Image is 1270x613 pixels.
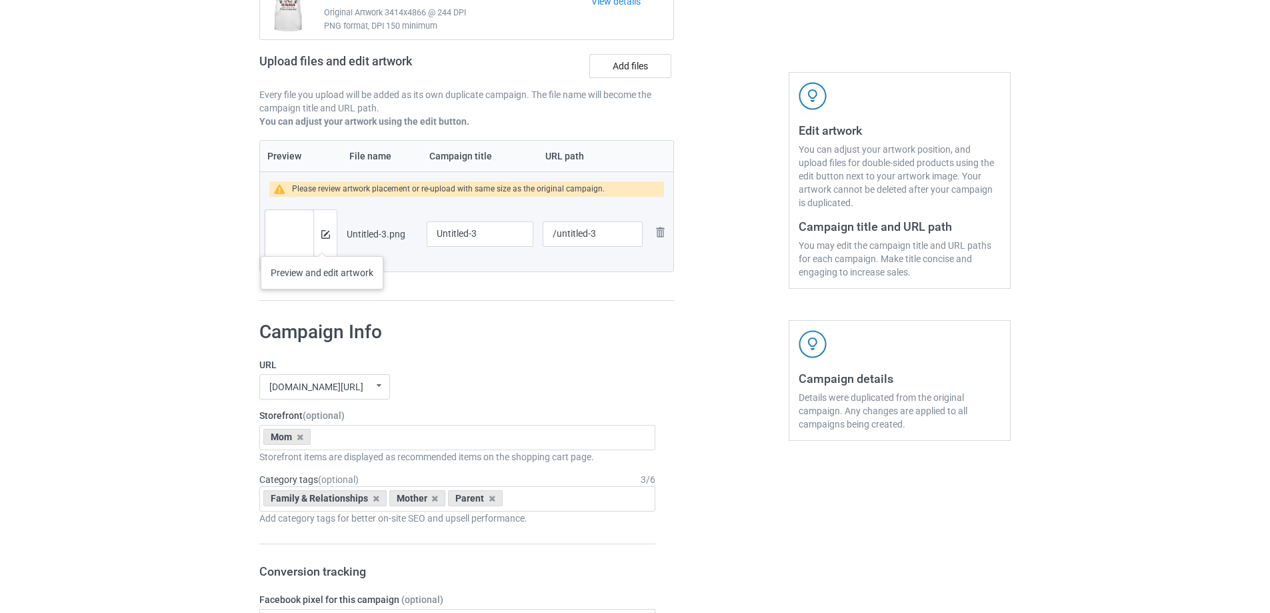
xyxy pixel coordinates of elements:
h3: Campaign details [799,371,1001,386]
div: Untitled-3.png [347,227,417,241]
p: Every file you upload will be added as its own duplicate campaign. The file name will become the ... [259,88,674,115]
div: Mother [389,490,446,506]
img: svg+xml;base64,PD94bWwgdmVyc2lvbj0iMS4wIiBlbmNvZGluZz0iVVRGLTgiPz4KPHN2ZyB3aWR0aD0iMTRweCIgaGVpZ2... [321,230,330,239]
span: (optional) [303,410,345,421]
label: URL [259,358,655,372]
th: URL path [538,141,647,171]
div: Storefront items are displayed as recommended items on the shopping cart page. [259,450,655,464]
img: svg+xml;base64,PD94bWwgdmVyc2lvbj0iMS4wIiBlbmNvZGluZz0iVVRGLTgiPz4KPHN2ZyB3aWR0aD0iNDJweCIgaGVpZ2... [799,330,827,358]
span: (optional) [318,474,359,485]
label: Add files [589,54,671,78]
img: svg+xml;base64,PD94bWwgdmVyc2lvbj0iMS4wIiBlbmNvZGluZz0iVVRGLTgiPz4KPHN2ZyB3aWR0aD0iMjhweCIgaGVpZ2... [652,224,668,240]
th: Preview [260,141,342,171]
label: Storefront [259,409,655,422]
h3: Campaign title and URL path [799,219,1001,234]
th: File name [342,141,422,171]
div: Add category tags for better on-site SEO and upsell performance. [259,512,655,525]
h3: Edit artwork [799,123,1001,138]
b: You can adjust your artwork using the edit button. [259,116,469,127]
span: Original Artwork 3414x4866 @ 244 DPI [324,6,591,19]
div: You may edit the campaign title and URL paths for each campaign. Make title concise and engaging ... [799,239,1001,279]
img: original.png [265,210,313,261]
div: Mom [263,429,311,445]
div: Details were duplicated from the original campaign. Any changes are applied to all campaigns bein... [799,391,1001,431]
h2: Upload files and edit artwork [259,54,508,79]
label: Category tags [259,473,359,486]
span: PNG format, DPI 150 minimum [324,19,591,33]
h3: Conversion tracking [259,564,655,579]
div: You can adjust your artwork position, and upload files for double-sided products using the edit b... [799,143,1001,209]
span: (optional) [401,594,443,605]
img: svg+xml;base64,PD94bWwgdmVyc2lvbj0iMS4wIiBlbmNvZGluZz0iVVRGLTgiPz4KPHN2ZyB3aWR0aD0iNDJweCIgaGVpZ2... [799,82,827,110]
div: Parent [448,490,503,506]
div: 3 / 6 [641,473,655,486]
div: [DOMAIN_NAME][URL] [269,382,363,392]
label: Facebook pixel for this campaign [259,593,655,606]
h1: Campaign Info [259,320,655,344]
div: Preview and edit artwork [261,256,383,289]
th: Campaign title [422,141,538,171]
img: warning [274,184,292,194]
div: Please review artwork placement or re-upload with same size as the original campaign. [292,181,605,197]
div: Family & Relationships [263,490,387,506]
